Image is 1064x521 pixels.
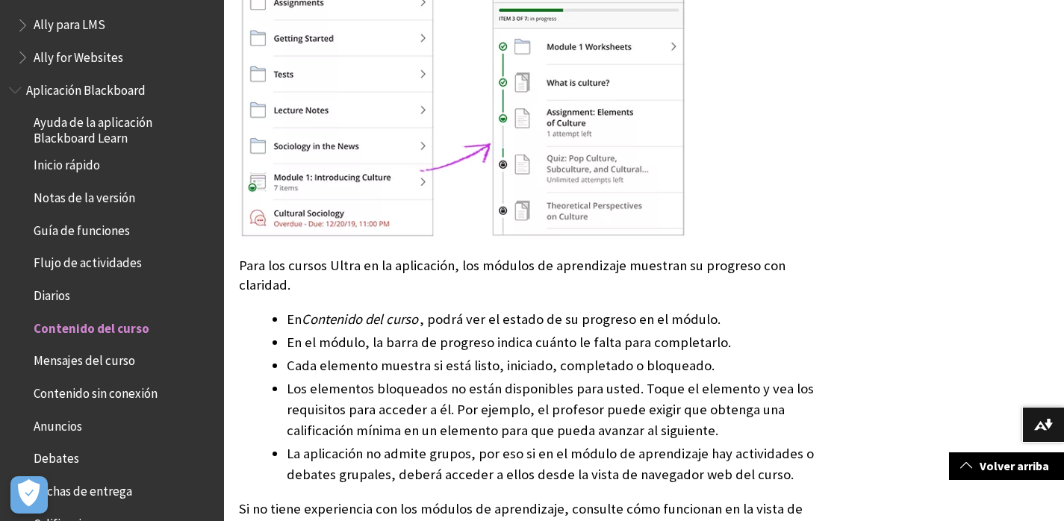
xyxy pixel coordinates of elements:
span: Inicio rápido [34,153,100,173]
a: Volver arriba [949,452,1064,480]
span: Ally for Websites [34,45,123,65]
span: Ayuda de la aplicación Blackboard Learn [34,110,214,146]
span: Flujo de actividades [34,251,142,271]
span: Contenido del curso [34,316,149,336]
li: Los elementos bloqueados no están disponibles para usted. Toque el elemento y vea los requisitos ... [287,378,828,441]
span: Fechas de entrega [34,478,132,499]
span: Diarios [34,283,70,303]
span: Ally para LMS [34,13,105,33]
span: Debates [34,446,79,467]
button: Abrir preferencias [10,476,48,514]
li: En el módulo, la barra de progreso indica cuánto le falta para completarlo. [287,332,828,353]
span: Mensajes del curso [34,349,135,369]
span: Guía de funciones [34,218,130,238]
span: Aplicación Blackboard [26,78,146,98]
li: La aplicación no admite grupos, por eso si en el módulo de aprendizaje hay actividades o debates ... [287,443,828,485]
p: Para los cursos Ultra en la aplicación, los módulos de aprendizaje muestran su progreso con clari... [239,256,828,295]
span: Contenido sin conexión [34,381,158,401]
li: En , podrá ver el estado de su progreso en el módulo. [287,309,828,330]
span: Notas de la versión [34,185,135,205]
span: Contenido del curso [302,311,418,328]
li: Cada elemento muestra si está listo, iniciado, completado o bloqueado. [287,355,828,376]
span: Anuncios [34,414,82,434]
